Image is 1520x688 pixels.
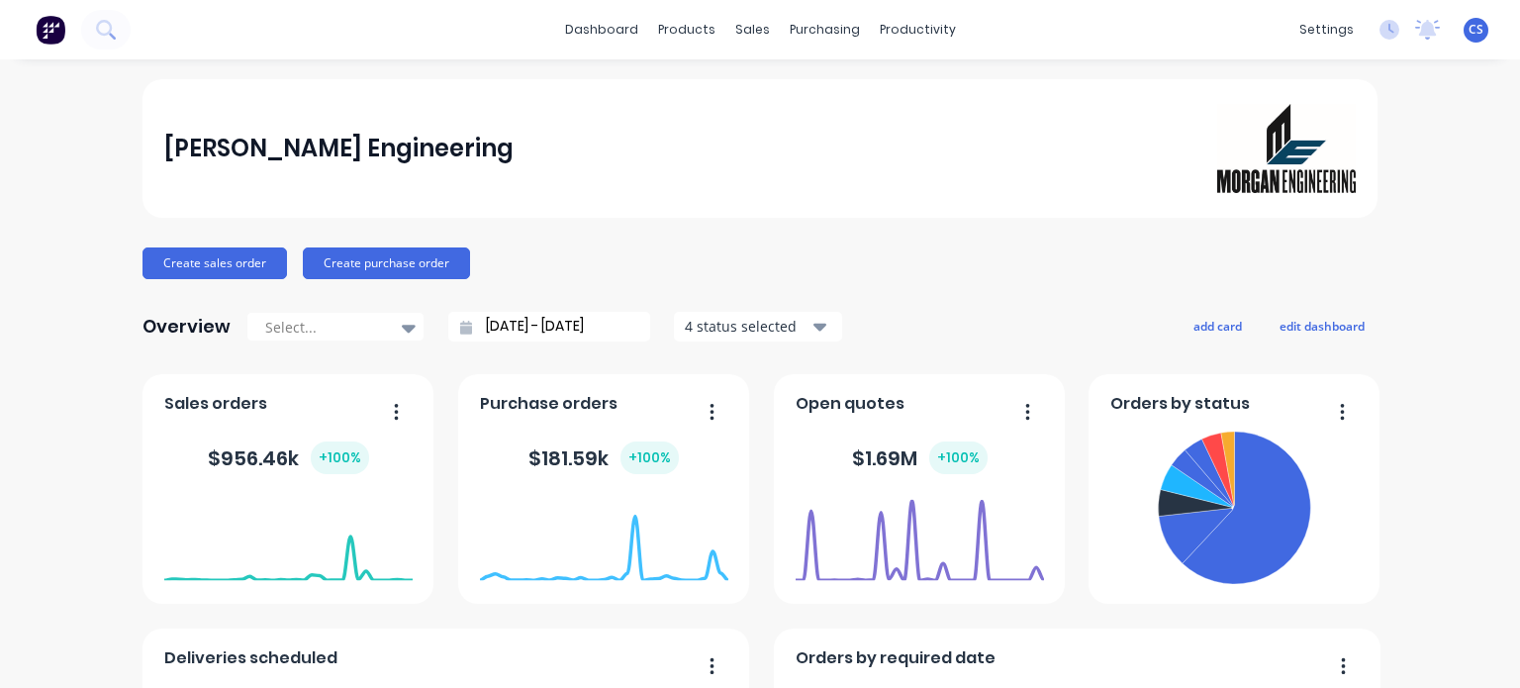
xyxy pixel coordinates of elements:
[852,442,988,474] div: $ 1.69M
[674,312,842,342] button: 4 status selected
[1110,392,1250,416] span: Orders by status
[311,442,369,474] div: + 100 %
[648,15,725,45] div: products
[1181,313,1255,339] button: add card
[480,392,617,416] span: Purchase orders
[725,15,780,45] div: sales
[208,442,369,474] div: $ 956.46k
[870,15,966,45] div: productivity
[164,392,267,416] span: Sales orders
[796,392,904,416] span: Open quotes
[929,442,988,474] div: + 100 %
[36,15,65,45] img: Factory
[142,307,231,346] div: Overview
[1267,313,1377,339] button: edit dashboard
[620,442,679,474] div: + 100 %
[685,316,809,337] div: 4 status selected
[1289,15,1364,45] div: settings
[555,15,648,45] a: dashboard
[1469,21,1483,39] span: CS
[164,129,514,168] div: [PERSON_NAME] Engineering
[1217,104,1356,193] img: Morgan Engineering
[303,247,470,279] button: Create purchase order
[780,15,870,45] div: purchasing
[142,247,287,279] button: Create sales order
[528,442,679,474] div: $ 181.59k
